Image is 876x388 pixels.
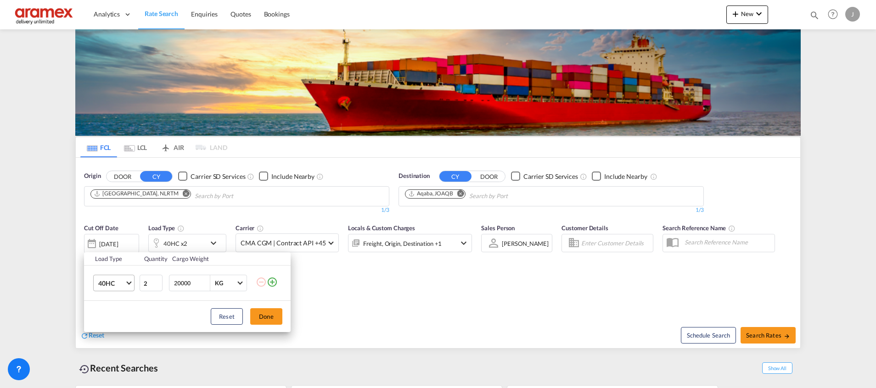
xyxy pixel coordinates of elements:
div: Cargo Weight [172,255,250,263]
span: 40HC [98,279,125,288]
md-select: Choose: 40HC [93,275,135,291]
md-icon: icon-plus-circle-outline [267,277,278,288]
th: Quantity [139,252,167,266]
input: Qty [140,275,163,291]
th: Load Type [84,252,139,266]
button: Reset [211,308,243,325]
div: KG [215,279,223,287]
button: Done [250,308,282,325]
md-icon: icon-minus-circle-outline [256,277,267,288]
input: Enter Weight [173,275,210,291]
